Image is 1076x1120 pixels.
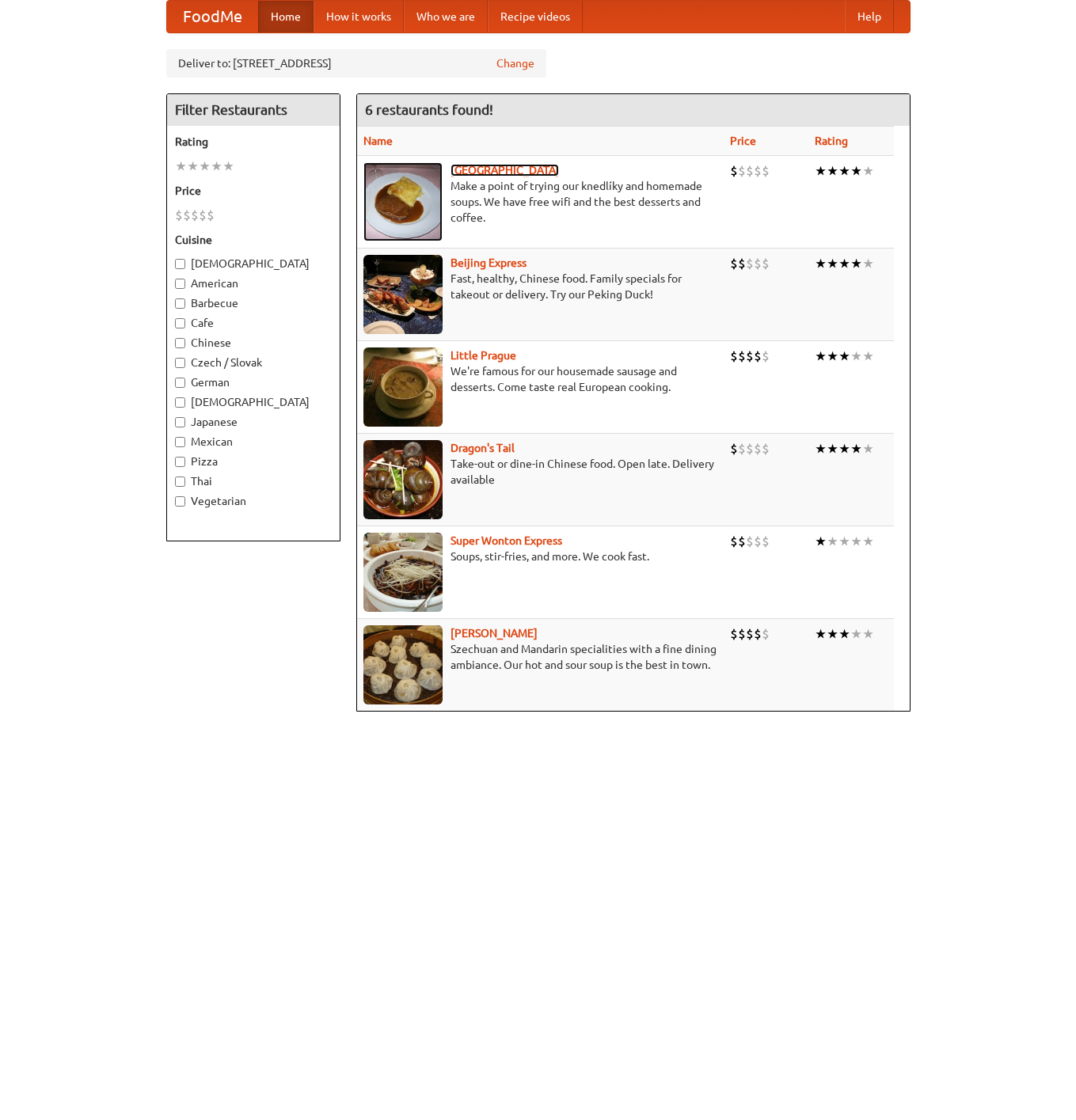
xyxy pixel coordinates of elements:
[451,164,559,177] a: [GEOGRAPHIC_DATA]
[730,625,738,643] li: $
[175,378,185,388] input: German
[207,207,215,224] li: $
[451,349,516,362] b: Little Prague
[199,207,207,224] li: $
[175,207,183,224] li: $
[815,440,827,457] li: ★
[838,533,850,550] li: ★
[258,1,314,32] a: Home
[815,347,827,365] li: ★
[175,355,332,370] label: Czech / Slovak
[175,279,185,289] input: American
[451,256,527,269] b: Beijing Express
[827,533,838,550] li: ★
[730,162,738,180] li: $
[175,476,185,487] input: Thai
[175,295,332,311] label: Barbecue
[754,162,762,180] li: $
[363,456,718,488] p: Take-out or dine-in Chinese food. Open late. Delivery available
[175,134,332,150] h5: Rating
[363,440,443,519] img: dragon.jpg
[175,232,332,248] h5: Cuisine
[850,533,862,550] li: ★
[754,440,762,457] li: $
[827,255,838,272] li: ★
[738,625,746,643] li: $
[850,347,862,365] li: ★
[838,255,850,272] li: ★
[175,298,185,309] input: Barbecue
[175,437,185,447] input: Mexican
[175,358,185,368] input: Czech / Slovak
[175,259,185,269] input: [DEMOGRAPHIC_DATA]
[862,625,874,643] li: ★
[730,533,738,550] li: $
[738,162,746,180] li: $
[167,1,258,32] a: FoodMe
[187,158,199,175] li: ★
[175,454,332,469] label: Pizza
[488,1,583,32] a: Recipe videos
[762,440,770,457] li: $
[175,457,185,467] input: Pizza
[404,1,488,32] a: Who we are
[191,207,199,224] li: $
[363,533,443,612] img: superwonton.jpg
[815,135,848,147] a: Rating
[862,533,874,550] li: ★
[730,255,738,272] li: $
[754,625,762,643] li: $
[730,347,738,365] li: $
[175,338,185,348] input: Chinese
[738,255,746,272] li: $
[363,178,718,226] p: Make a point of trying our knedlíky and homemade soups. We have free wifi and the best desserts a...
[838,625,850,643] li: ★
[211,158,222,175] li: ★
[175,374,332,390] label: German
[762,347,770,365] li: $
[746,533,754,550] li: $
[850,162,862,180] li: ★
[815,255,827,272] li: ★
[167,94,340,126] h4: Filter Restaurants
[754,347,762,365] li: $
[762,162,770,180] li: $
[363,255,443,334] img: beijing.jpg
[827,347,838,365] li: ★
[838,347,850,365] li: ★
[754,533,762,550] li: $
[199,158,211,175] li: ★
[862,440,874,457] li: ★
[827,162,838,180] li: ★
[862,162,874,180] li: ★
[451,627,538,640] a: [PERSON_NAME]
[175,183,332,199] h5: Price
[175,414,332,430] label: Japanese
[815,625,827,643] li: ★
[838,162,850,180] li: ★
[363,135,393,147] a: Name
[827,625,838,643] li: ★
[762,533,770,550] li: $
[166,49,546,78] div: Deliver to: [STREET_ADDRESS]
[746,440,754,457] li: $
[496,55,534,71] a: Change
[175,434,332,450] label: Mexican
[175,397,185,408] input: [DEMOGRAPHIC_DATA]
[730,440,738,457] li: $
[175,335,332,351] label: Chinese
[175,473,332,489] label: Thai
[451,534,562,547] b: Super Wonton Express
[746,255,754,272] li: $
[175,256,332,271] label: [DEMOGRAPHIC_DATA]
[850,440,862,457] li: ★
[175,493,332,509] label: Vegetarian
[175,318,185,328] input: Cafe
[838,440,850,457] li: ★
[365,102,493,117] ng-pluralize: 6 restaurants found!
[762,255,770,272] li: $
[175,496,185,507] input: Vegetarian
[175,275,332,291] label: American
[862,347,874,365] li: ★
